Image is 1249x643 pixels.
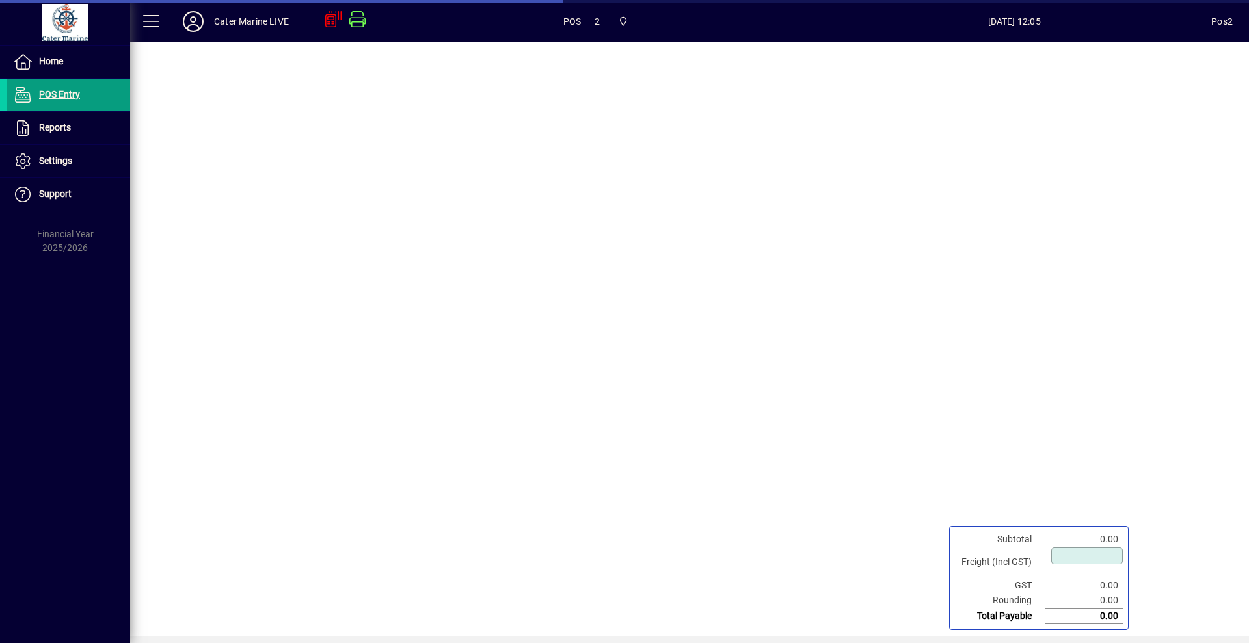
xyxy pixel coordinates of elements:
a: Settings [7,145,130,177]
td: GST [955,578,1045,593]
td: Rounding [955,593,1045,609]
span: 2 [595,11,600,32]
td: 0.00 [1045,532,1123,547]
span: Settings [39,155,72,166]
td: Freight (Incl GST) [955,547,1045,578]
td: Total Payable [955,609,1045,624]
span: POS [563,11,582,32]
td: 0.00 [1045,609,1123,624]
div: Pos2 [1211,11,1233,32]
span: POS Entry [39,89,80,99]
td: 0.00 [1045,593,1123,609]
span: Home [39,56,63,66]
td: Subtotal [955,532,1045,547]
span: Support [39,189,72,199]
button: Profile [172,10,214,33]
span: [DATE] 12:05 [817,11,1211,32]
span: Reports [39,122,71,133]
a: Home [7,46,130,78]
div: Cater Marine LIVE [214,11,289,32]
a: Support [7,178,130,211]
td: 0.00 [1045,578,1123,593]
a: Reports [7,112,130,144]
